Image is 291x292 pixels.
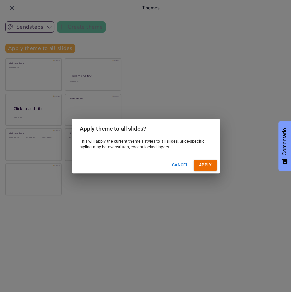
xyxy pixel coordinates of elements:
[72,119,220,139] h2: Apply theme to all slides?
[80,139,212,150] p: This will apply the current theme's styles to all slides. Slide-specific styling may be overwritt...
[278,121,291,171] button: Comentarios - Mostrar encuesta
[194,160,217,171] button: Apply
[282,128,287,156] font: Comentario
[169,160,191,171] button: Cancel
